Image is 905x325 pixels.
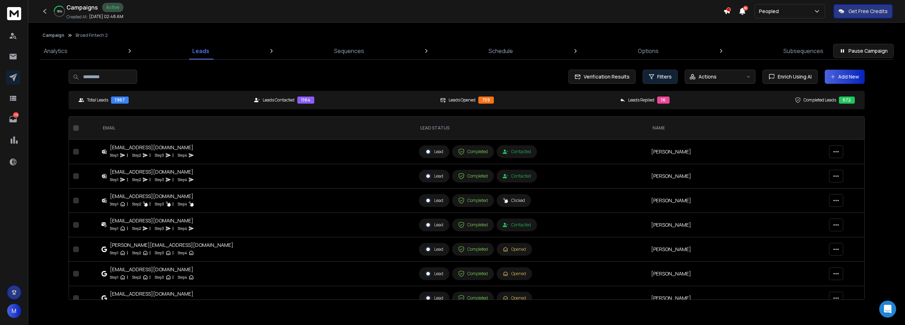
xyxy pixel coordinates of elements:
p: Step 2 [132,176,141,183]
div: [EMAIL_ADDRESS][DOMAIN_NAME] [110,168,194,175]
p: Step 1 [110,298,118,305]
p: Analytics [44,47,68,55]
p: 36 % [57,9,62,13]
p: Step 3 [155,274,164,281]
a: Leads [188,42,214,59]
p: Step 3 [155,298,164,305]
th: LEAD STATUS [415,117,647,140]
div: 1967 [111,97,129,104]
p: [DATE] 02:48 AM [89,14,123,19]
p: Total Leads [87,97,108,103]
p: Schedule [489,47,513,55]
p: Step 2 [132,201,141,208]
div: [EMAIL_ADDRESS][DOMAIN_NAME] [110,266,194,273]
p: | [173,176,174,183]
p: | [173,298,174,305]
a: Analytics [40,42,72,59]
td: [PERSON_NAME] [647,237,824,262]
div: Completed [458,222,488,228]
p: Leads Replied [628,97,654,103]
button: Pause Campaign [833,44,894,58]
p: | [127,225,128,232]
p: | [150,225,151,232]
button: M [7,304,21,318]
div: Clicked [503,198,525,203]
p: | [150,249,151,256]
div: Contacted [503,149,531,155]
p: Step 3 [155,152,164,159]
div: 1164 [297,97,314,104]
button: Enrich Using AI [763,70,818,84]
p: Step 4 [178,225,187,232]
div: [EMAIL_ADDRESS][DOMAIN_NAME] [110,217,194,224]
span: Enrich Using AI [775,73,812,80]
a: 175 [6,112,20,126]
span: Verification Results [581,73,630,80]
button: Add New [825,70,865,84]
td: [PERSON_NAME] [647,188,824,213]
div: Lead [425,173,443,179]
td: [PERSON_NAME] [647,286,824,311]
div: Opened [503,246,526,252]
div: [EMAIL_ADDRESS][DOMAIN_NAME] [110,144,194,151]
p: Step 1 [110,201,118,208]
p: | [173,249,174,256]
p: Step 1 [110,225,118,232]
p: Step 3 [155,201,164,208]
div: Lead [425,149,443,155]
p: Step 1 [110,152,118,159]
div: Completed [458,149,488,155]
a: Sequences [330,42,368,59]
p: Step 2 [132,225,141,232]
p: | [173,201,174,208]
div: Open Intercom Messenger [879,301,896,318]
div: Contacted [503,222,531,228]
p: 175 [13,112,19,118]
p: Actions [699,73,717,80]
td: [PERSON_NAME] [647,140,824,164]
p: Completed Leads [804,97,836,103]
div: Completed [458,295,488,301]
td: [PERSON_NAME] [647,213,824,237]
p: Step 2 [132,249,141,256]
div: Lead [425,271,443,277]
p: | [127,298,128,305]
button: Get Free Credits [834,4,893,18]
p: Options [638,47,659,55]
p: | [173,274,174,281]
p: Get Free Credits [848,8,888,15]
p: Step 1 [110,274,118,281]
p: Sequences [334,47,364,55]
p: | [150,152,151,159]
p: | [173,225,174,232]
div: Opened [503,271,526,277]
p: Leads Contacted [263,97,294,103]
p: | [127,176,128,183]
div: Opened [503,295,526,301]
div: Lead [425,197,443,204]
p: Peopled [759,8,782,15]
p: Broad Fintech 2 [76,33,108,38]
a: Schedule [484,42,517,59]
p: Step 4 [178,176,187,183]
p: Leads [192,47,209,55]
p: | [127,249,128,256]
p: | [150,274,151,281]
button: Verification Results [568,70,636,84]
p: | [127,274,128,281]
div: [EMAIL_ADDRESS][DOMAIN_NAME] [110,290,194,297]
td: [PERSON_NAME] [647,164,824,188]
p: | [150,298,151,305]
a: Subsequences [779,42,828,59]
div: Completed [458,246,488,253]
div: Completed [458,197,488,204]
p: | [127,152,128,159]
div: Lead [425,222,443,228]
button: Campaign [42,33,64,38]
p: Subsequences [783,47,823,55]
div: Lead [425,295,443,301]
p: Created At: [66,14,88,20]
p: | [127,201,128,208]
p: Step 4 [178,274,187,281]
